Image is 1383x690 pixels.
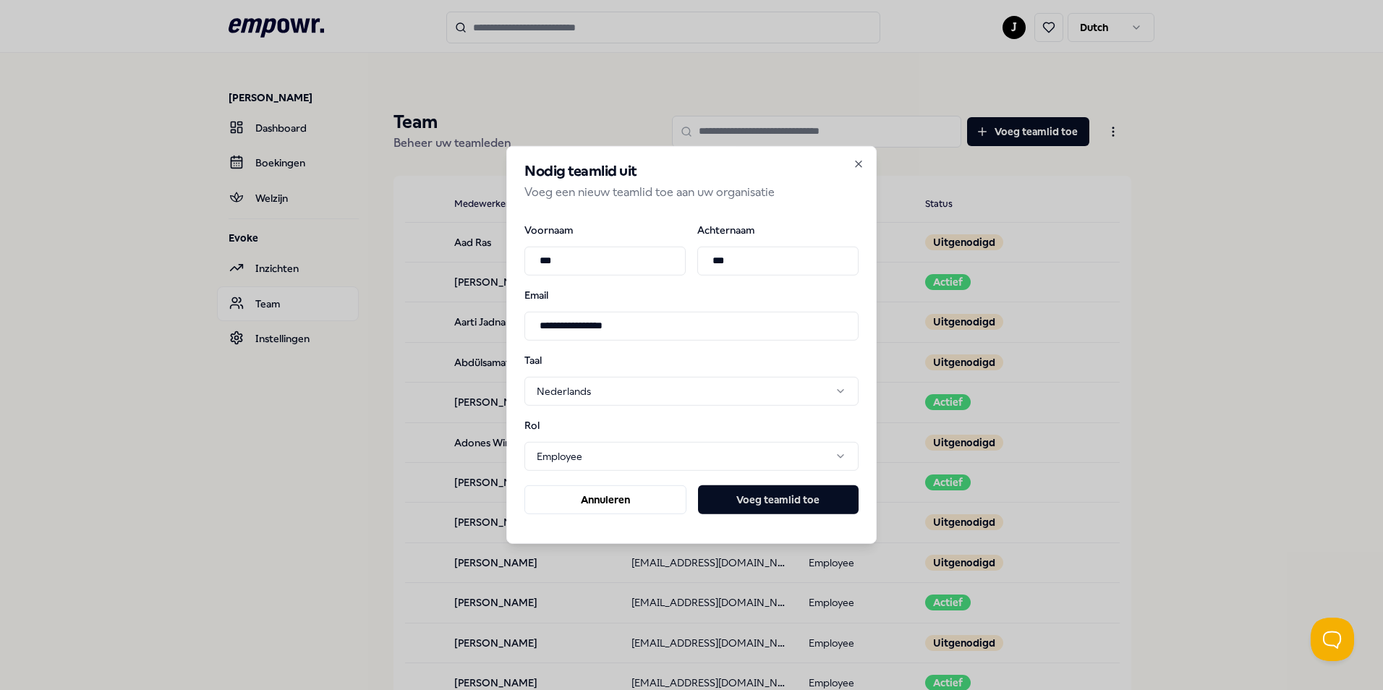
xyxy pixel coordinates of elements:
[524,224,686,234] label: Voornaam
[698,485,859,514] button: Voeg teamlid toe
[524,354,600,365] label: Taal
[524,183,859,202] p: Voeg een nieuw teamlid toe aan uw organisatie
[697,224,859,234] label: Achternaam
[524,485,686,514] button: Annuleren
[524,420,600,430] label: Rol
[524,289,859,299] label: Email
[524,164,859,179] h2: Nodig teamlid uit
